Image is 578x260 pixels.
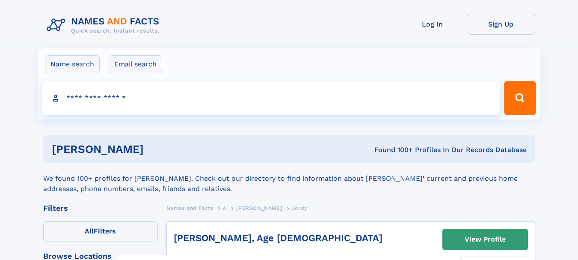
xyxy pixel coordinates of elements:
a: Sign Up [467,14,535,35]
a: View Profile [443,229,528,250]
div: View Profile [465,230,506,249]
a: [PERSON_NAME] [236,203,282,213]
label: Email search [109,55,162,73]
span: All [85,227,94,235]
label: Name search [45,55,100,73]
div: We found 100+ profiles for [PERSON_NAME]. Check out our directory to find information about [PERS... [43,163,535,194]
a: [PERSON_NAME], Age [DEMOGRAPHIC_DATA] [174,233,382,243]
input: search input [42,81,501,115]
span: [PERSON_NAME] [236,205,282,211]
a: Names and Facts [166,203,213,213]
a: A [223,203,227,213]
a: Log In [398,14,467,35]
label: Filters [43,221,158,242]
span: Jordy [292,205,307,211]
img: Logo Names and Facts [43,14,166,37]
span: A [223,205,227,211]
div: Filters [43,204,158,212]
div: Browse Locations [43,252,158,260]
div: Found 100+ Profiles In Our Records Database [259,145,527,155]
button: Search Button [504,81,536,115]
h1: [PERSON_NAME] [52,144,259,155]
